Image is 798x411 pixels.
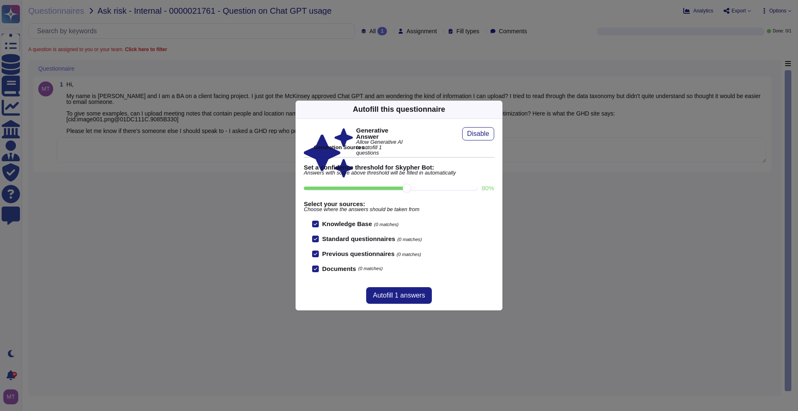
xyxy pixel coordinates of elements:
[358,266,383,271] span: (0 matches)
[397,252,421,257] span: (0 matches)
[304,207,494,212] span: Choose where the answers should be taken from
[314,144,367,150] b: Generation Sources :
[322,235,395,242] b: Standard questionnaires
[304,170,494,176] span: Answers with score above threshold will be filled in automatically
[374,222,399,227] span: (0 matches)
[482,185,494,191] label: 80 %
[397,237,422,242] span: (0 matches)
[304,201,494,207] b: Select your sources:
[373,292,425,299] span: Autofill 1 answers
[462,127,494,140] button: Disable
[467,130,489,137] span: Disable
[322,266,356,272] b: Documents
[304,164,494,170] b: Set a confidence threshold for Skypher Bot:
[353,104,445,115] div: Autofill this questionnaire
[356,140,405,155] span: Allow Generative AI to autofill 1 questions
[366,287,431,304] button: Autofill 1 answers
[356,127,405,140] b: Generative Answer
[322,250,394,257] b: Previous questionnaires
[322,220,372,227] b: Knowledge Base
